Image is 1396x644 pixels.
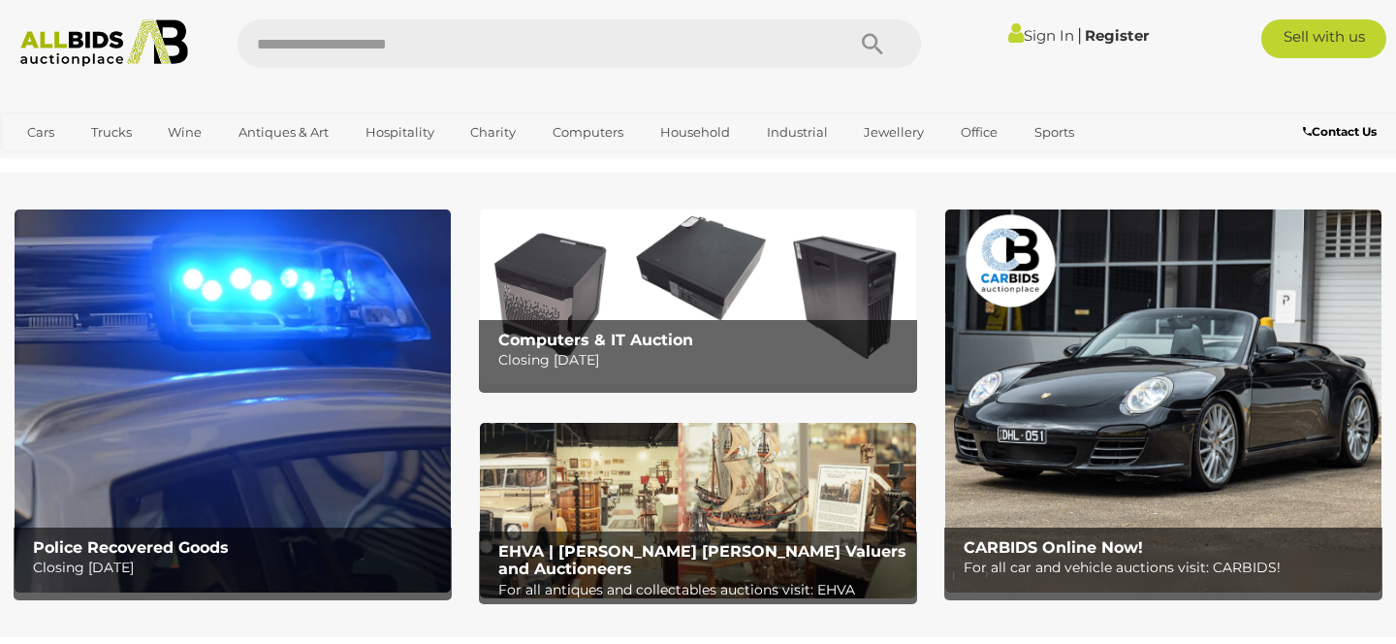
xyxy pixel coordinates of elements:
[480,423,916,597] a: EHVA | Evans Hastings Valuers and Auctioneers EHVA | [PERSON_NAME] [PERSON_NAME] Valuers and Auct...
[824,19,921,68] button: Search
[33,556,441,580] p: Closing [DATE]
[1261,19,1386,58] a: Sell with us
[33,538,229,557] b: Police Recovered Goods
[1303,124,1377,139] b: Contact Us
[15,148,177,180] a: [GEOGRAPHIC_DATA]
[79,116,144,148] a: Trucks
[648,116,743,148] a: Household
[945,209,1381,592] img: CARBIDS Online Now!
[15,209,451,592] a: Police Recovered Goods Police Recovered Goods Closing [DATE]
[498,348,906,372] p: Closing [DATE]
[15,209,451,592] img: Police Recovered Goods
[1008,26,1074,45] a: Sign In
[540,116,636,148] a: Computers
[964,538,1143,557] b: CARBIDS Online Now!
[480,209,916,384] a: Computers & IT Auction Computers & IT Auction Closing [DATE]
[1303,121,1381,143] a: Contact Us
[498,578,906,602] p: For all antiques and collectables auctions visit: EHVA
[15,116,67,148] a: Cars
[754,116,841,148] a: Industrial
[480,209,916,384] img: Computers & IT Auction
[353,116,447,148] a: Hospitality
[11,19,199,67] img: Allbids.com.au
[1022,116,1087,148] a: Sports
[480,423,916,597] img: EHVA | Evans Hastings Valuers and Auctioneers
[226,116,341,148] a: Antiques & Art
[948,116,1010,148] a: Office
[498,542,906,578] b: EHVA | [PERSON_NAME] [PERSON_NAME] Valuers and Auctioneers
[155,116,214,148] a: Wine
[945,209,1381,592] a: CARBIDS Online Now! CARBIDS Online Now! For all car and vehicle auctions visit: CARBIDS!
[458,116,528,148] a: Charity
[498,331,693,349] b: Computers & IT Auction
[1077,24,1082,46] span: |
[964,556,1372,580] p: For all car and vehicle auctions visit: CARBIDS!
[851,116,936,148] a: Jewellery
[1085,26,1149,45] a: Register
